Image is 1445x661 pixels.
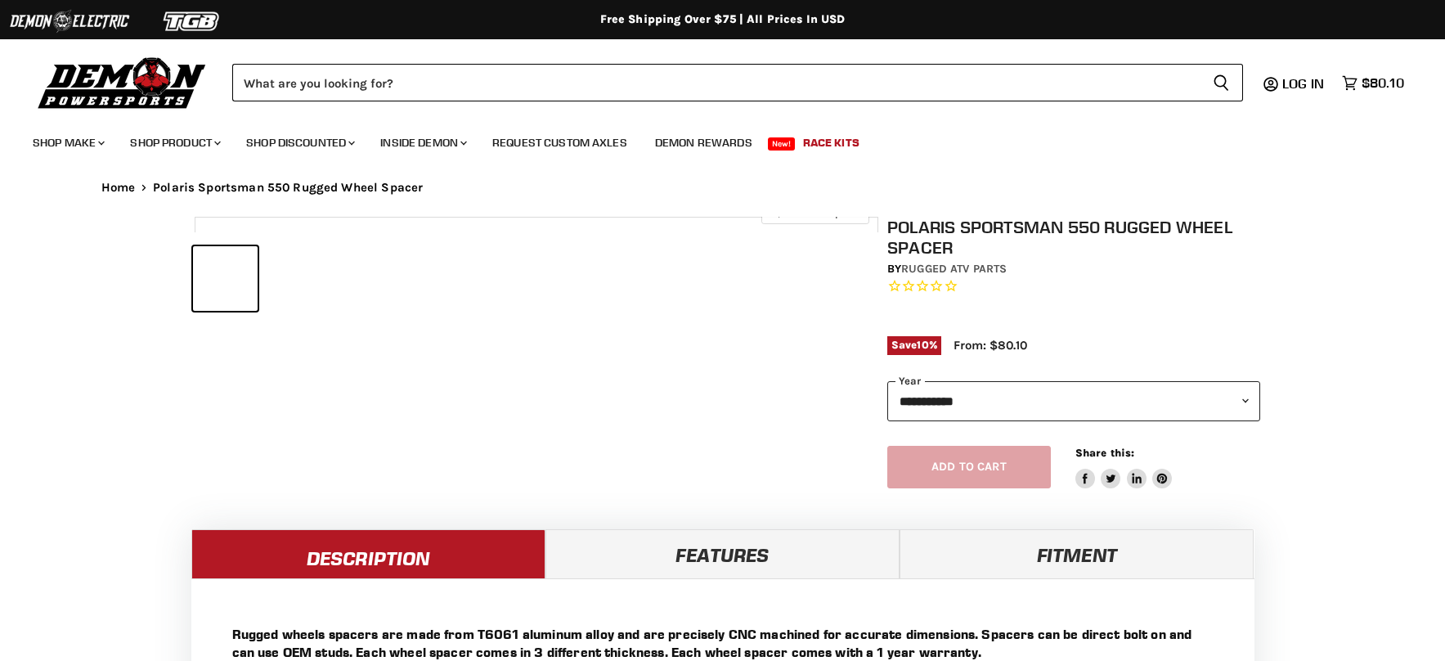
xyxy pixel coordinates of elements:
[20,119,1400,160] ul: Main menu
[1075,446,1173,489] aside: Share this:
[234,126,365,160] a: Shop Discounted
[887,260,1260,278] div: by
[643,126,765,160] a: Demon Rewards
[770,206,860,218] span: Click to expand
[887,336,941,354] span: Save %
[191,529,545,578] a: Description
[901,262,1007,276] a: Rugged ATV Parts
[791,126,872,160] a: Race Kits
[887,217,1260,258] h1: Polaris Sportsman 550 Rugged Wheel Spacer
[69,181,1377,195] nav: Breadcrumbs
[1075,447,1134,459] span: Share this:
[954,338,1027,353] span: From: $80.10
[69,12,1377,27] div: Free Shipping Over $75 | All Prices In USD
[20,126,114,160] a: Shop Make
[1200,64,1243,101] button: Search
[33,53,212,111] img: Demon Powersports
[1362,75,1404,91] span: $80.10
[480,126,639,160] a: Request Custom Axles
[368,126,477,160] a: Inside Demon
[917,339,928,351] span: 10
[1275,76,1334,91] a: Log in
[768,137,796,151] span: New!
[1334,71,1412,95] a: $80.10
[8,6,131,37] img: Demon Electric Logo 2
[193,246,258,311] button: Polaris Sportsman 550 Rugged Wheel Spacer thumbnail
[1282,75,1324,92] span: Log in
[545,529,900,578] a: Features
[232,64,1200,101] input: Search
[887,381,1260,421] select: year
[900,529,1254,578] a: Fitment
[232,64,1243,101] form: Product
[101,181,136,195] a: Home
[118,126,231,160] a: Shop Product
[887,278,1260,295] span: Rated 0.0 out of 5 stars 0 reviews
[131,6,254,37] img: TGB Logo 2
[153,181,423,195] span: Polaris Sportsman 550 Rugged Wheel Spacer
